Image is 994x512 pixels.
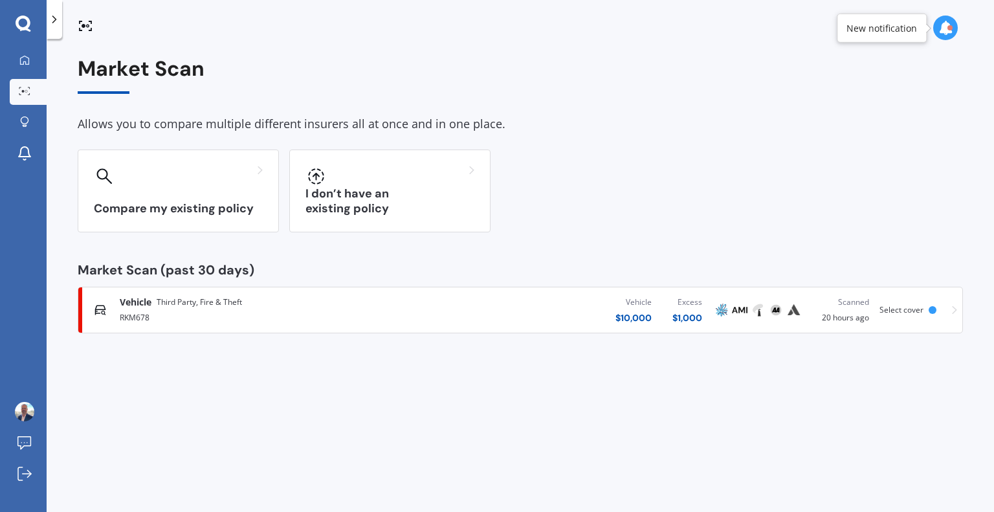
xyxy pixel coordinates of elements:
h3: I don’t have an existing policy [305,186,474,216]
span: Third Party, Fire & Theft [157,296,242,309]
div: Market Scan [78,57,963,94]
div: $ 10,000 [615,311,652,324]
span: Select cover [879,304,923,315]
div: Scanned [813,296,869,309]
div: RKM678 [120,309,403,324]
div: Allows you to compare multiple different insurers all at once and in one place. [78,115,963,134]
span: Vehicle [120,296,151,309]
a: VehicleThird Party, Fire & TheftRKM678Vehicle$10,000Excess$1,000AMPAMITowerAAAutosureScanned20 ho... [78,287,963,333]
div: $ 1,000 [672,311,702,324]
img: Autosure [786,302,802,318]
div: Vehicle [615,296,652,309]
div: New notification [846,21,917,34]
div: 20 hours ago [813,296,869,324]
img: AA [768,302,784,318]
div: Excess [672,296,702,309]
img: ACg8ocKfhwWt4afADDqDHCHPZIseb6BAAMlHaDYDk-hc0soO-MVGJAH1=s96-c [15,402,34,421]
img: AMI [732,302,747,318]
img: AMP [714,302,729,318]
div: Market Scan (past 30 days) [78,263,963,276]
h3: Compare my existing policy [94,201,263,216]
img: Tower [750,302,766,318]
